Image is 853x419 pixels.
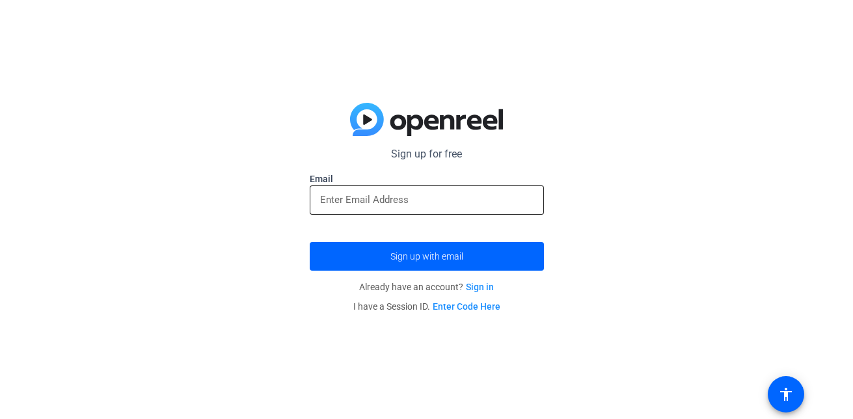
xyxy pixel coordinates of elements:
span: Already have an account? [359,282,494,292]
span: I have a Session ID. [353,301,500,312]
a: Enter Code Here [433,301,500,312]
mat-icon: accessibility [778,386,794,402]
p: Sign up for free [310,146,544,162]
input: Enter Email Address [320,192,534,208]
label: Email [310,172,544,185]
a: Sign in [466,282,494,292]
button: Sign up with email [310,242,544,271]
img: blue-gradient.svg [350,103,503,137]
